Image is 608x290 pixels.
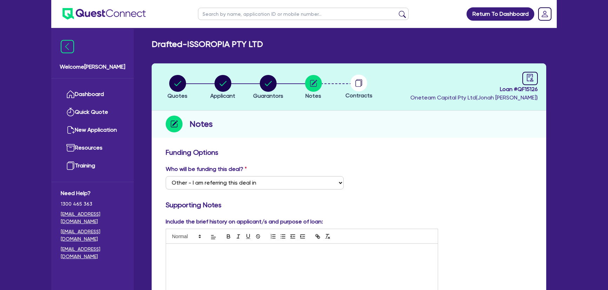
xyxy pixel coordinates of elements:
span: Applicant [210,92,235,99]
label: Who will be funding this deal? [166,165,247,173]
img: resources [66,144,75,152]
img: icon-menu-close [61,40,74,53]
a: Quick Quote [61,103,124,121]
a: New Application [61,121,124,139]
a: [EMAIL_ADDRESS][DOMAIN_NAME] [61,210,124,225]
a: Resources [61,139,124,157]
span: Oneteam Capital Pty Ltd ( Jonah [PERSON_NAME] ) [410,94,538,101]
button: Applicant [210,75,236,101]
span: Notes [305,92,321,99]
span: Quotes [167,92,187,99]
a: Training [61,157,124,175]
button: Guarantors [253,75,284,101]
img: training [66,161,75,170]
button: Quotes [167,75,188,101]
button: Notes [305,75,322,101]
a: [EMAIL_ADDRESS][DOMAIN_NAME] [61,246,124,260]
h3: Supporting Notes [166,201,532,209]
a: Dropdown toggle [536,5,554,23]
a: [EMAIL_ADDRESS][DOMAIN_NAME] [61,228,124,243]
img: new-application [66,126,75,134]
span: Contracts [345,92,372,99]
input: Search by name, application ID or mobile number... [198,8,409,20]
h3: Funding Options [166,148,532,157]
span: Loan # QF15126 [410,85,538,94]
span: Guarantors [253,92,283,99]
span: Welcome [PERSON_NAME] [60,63,125,71]
a: audit [522,72,538,85]
img: quick-quote [66,108,75,116]
span: Need Help? [61,189,124,198]
h2: Drafted - ISSOROPIA PTY LTD [152,39,263,49]
h2: Notes [190,118,213,130]
img: step-icon [166,116,183,132]
img: quest-connect-logo-blue [62,8,146,20]
label: Include the brief history on applicant/s and purpose of loan: [166,217,323,226]
a: Dashboard [61,85,124,103]
span: audit [526,74,534,82]
a: Return To Dashboard [467,7,534,21]
span: 1300 465 363 [61,200,124,208]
